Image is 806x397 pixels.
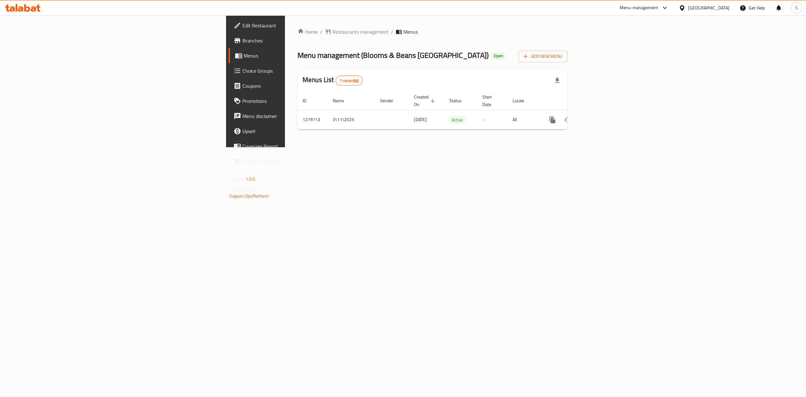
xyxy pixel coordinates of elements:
div: [GEOGRAPHIC_DATA] [688,4,729,11]
th: Actions [540,91,610,110]
span: ID [303,97,315,104]
button: Change Status [560,112,575,127]
a: Upsell [229,124,361,139]
span: Promotions [242,97,356,105]
span: Grocery Checklist [242,158,356,165]
span: Vendor [380,97,401,104]
span: Menu disclaimer [242,112,356,120]
span: 1.0.0 [246,175,255,183]
a: Support.OpsPlatform [229,192,269,200]
td: - [477,110,508,129]
span: Edit Restaurant [242,22,356,29]
a: Coupons [229,78,361,93]
div: Open [491,52,506,60]
a: Choice Groups [229,63,361,78]
span: Start Date [482,93,500,108]
button: Add New Menu [519,51,567,62]
span: Name [333,97,352,104]
span: Status [449,97,470,104]
span: Get support on: [229,186,258,194]
li: / [391,28,393,36]
span: Locale [513,97,532,104]
nav: breadcrumb [298,28,567,36]
span: Open [491,53,506,59]
span: 1 record(s) [336,78,363,84]
a: Promotions [229,93,361,109]
span: Coverage Report [242,143,356,150]
div: Export file [550,73,565,88]
span: [DATE] [414,115,427,124]
a: Branches [229,33,361,48]
div: Total records count [336,75,363,86]
span: Created On [414,93,437,108]
button: more [545,112,560,127]
span: Upsell [242,127,356,135]
table: enhanced table [298,91,610,130]
span: Add New Menu [524,53,562,60]
a: Menu disclaimer [229,109,361,124]
span: Version: [229,175,245,183]
h2: Menus List [303,75,363,86]
span: S [795,4,798,11]
span: Branches [242,37,356,44]
span: Menus [403,28,418,36]
td: All [508,110,540,129]
span: Coupons [242,82,356,90]
a: Grocery Checklist [229,154,361,169]
a: Menus [229,48,361,63]
span: Menus [244,52,356,59]
a: Coverage Report [229,139,361,154]
span: Active [449,116,465,124]
a: Edit Restaurant [229,18,361,33]
div: Menu-management [620,4,658,12]
span: Choice Groups [242,67,356,75]
span: Menu management ( Blooms & Beans [GEOGRAPHIC_DATA] ) [298,48,489,62]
